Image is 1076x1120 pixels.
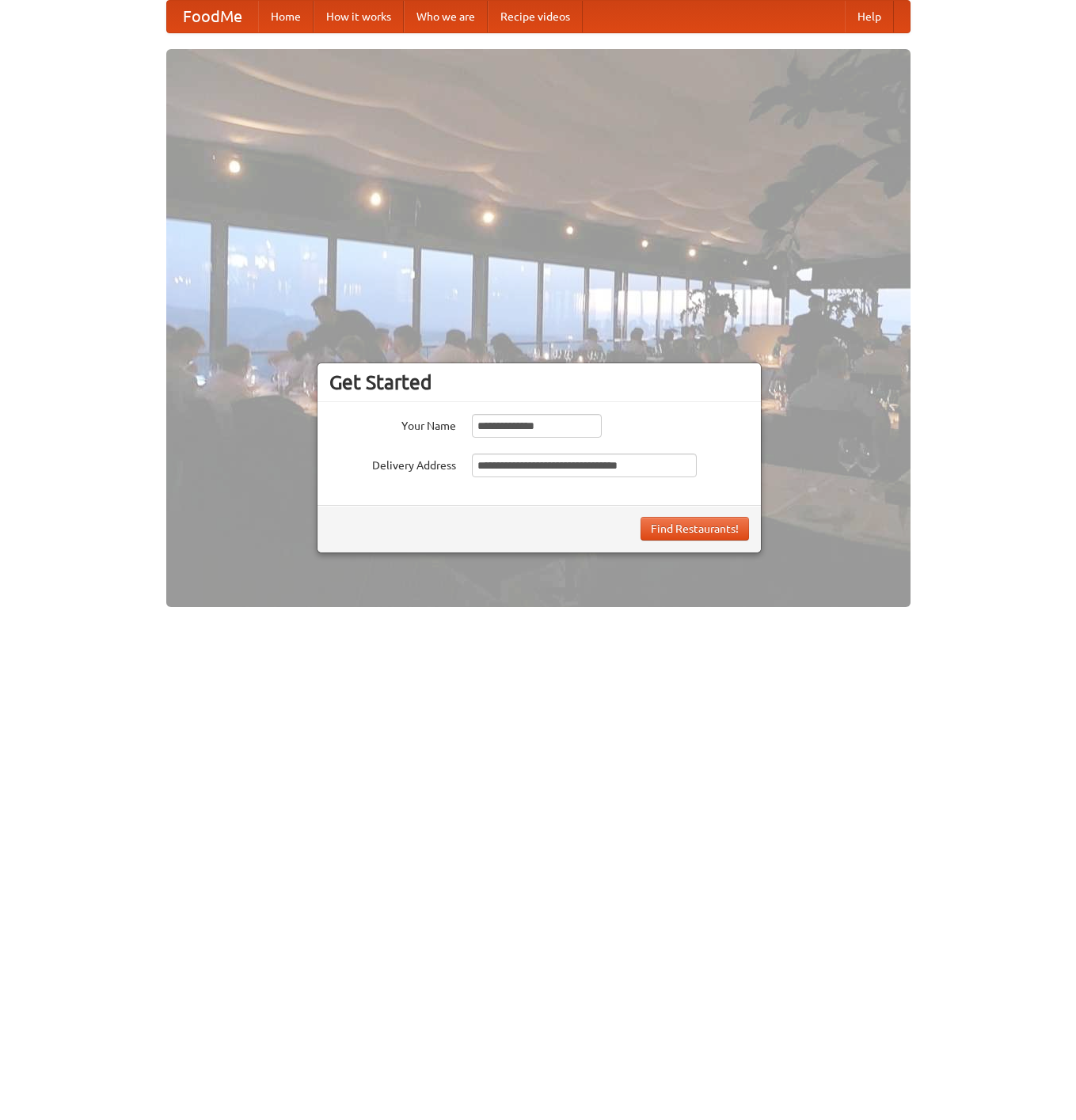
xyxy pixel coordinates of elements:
a: Help [845,1,894,32]
a: Who we are [404,1,488,32]
h3: Get Started [329,370,749,394]
a: FoodMe [167,1,258,32]
a: Recipe videos [488,1,583,32]
a: Home [258,1,314,32]
a: How it works [314,1,404,32]
label: Your Name [329,414,456,434]
button: Find Restaurants! [641,517,749,541]
label: Delivery Address [329,454,456,473]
